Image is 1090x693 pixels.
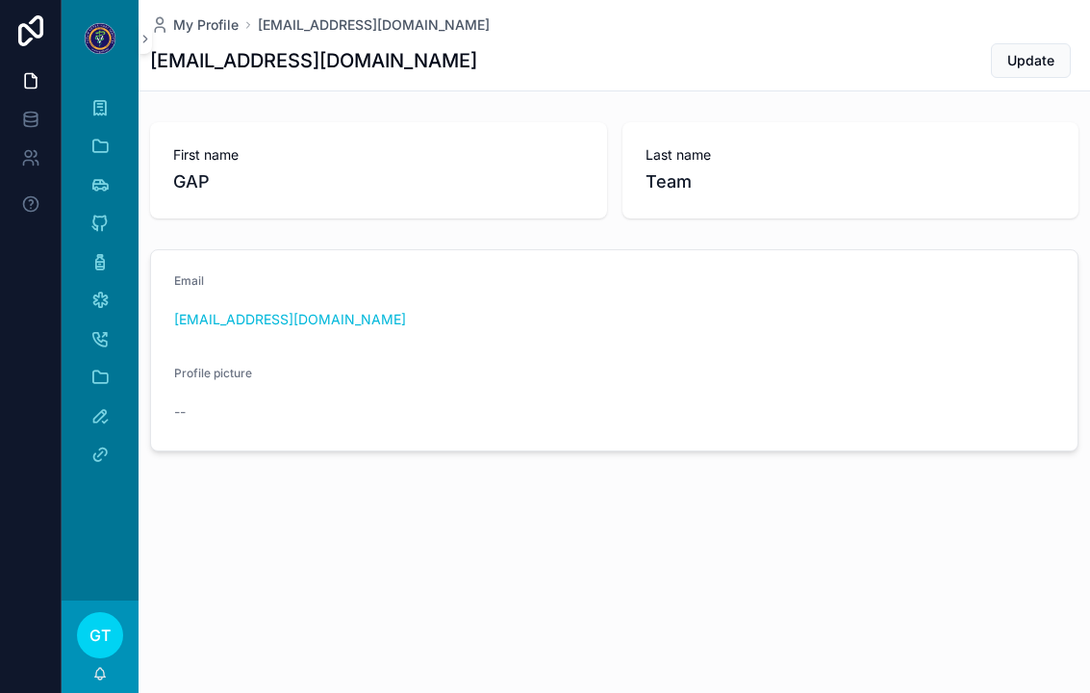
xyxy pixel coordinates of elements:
[1007,51,1054,70] span: Update
[174,273,204,288] span: Email
[173,145,584,165] span: First name
[150,47,477,74] h1: [EMAIL_ADDRESS][DOMAIN_NAME]
[173,168,584,195] span: GAP
[62,77,139,497] div: scrollable content
[173,15,239,35] span: My Profile
[646,168,1056,195] span: Team
[991,43,1071,78] button: Update
[174,366,252,380] span: Profile picture
[646,145,1056,165] span: Last name
[174,402,186,422] span: --
[85,23,115,54] img: App logo
[258,15,490,35] a: [EMAIL_ADDRESS][DOMAIN_NAME]
[89,624,111,647] span: GT
[174,310,406,329] a: [EMAIL_ADDRESS][DOMAIN_NAME]
[150,15,239,35] a: My Profile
